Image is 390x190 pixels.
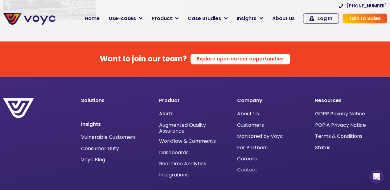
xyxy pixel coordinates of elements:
span: About us [272,15,295,22]
div: Open Intercom Messenger [369,169,384,184]
a: Case Studies [183,12,232,25]
span: Home [85,15,100,22]
a: About us [268,12,299,25]
p: Insights [81,122,153,126]
a: [PHONE_NUMBER] [339,4,387,8]
p: Company [237,98,309,103]
a: Consumer Duty [81,146,119,151]
a: Explore open career opportunities [191,54,290,64]
span: Log In [318,16,332,21]
a: Augmented Quality Assurance [159,122,231,134]
h4: Want to join our team? [100,55,187,64]
img: voyc-full-logo [3,13,55,25]
span: Use-cases [109,15,136,22]
a: Solutions [81,97,105,104]
a: Product [147,12,183,25]
span: Insights [237,15,257,22]
span: Talk to Sales [349,16,381,21]
a: Insights [232,12,268,25]
a: Use-cases [104,12,147,25]
p: Product [159,98,231,103]
a: Home [80,12,104,25]
span: Explore open career opportunities [197,56,284,61]
span: Case Studies [188,15,221,22]
a: Vulnerable Customers [81,134,136,139]
p: Resources [315,98,387,103]
a: Log In [303,13,339,24]
span: [PHONE_NUMBER] [347,4,387,8]
span: Product [152,15,172,22]
a: Talk to Sales [343,14,387,23]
